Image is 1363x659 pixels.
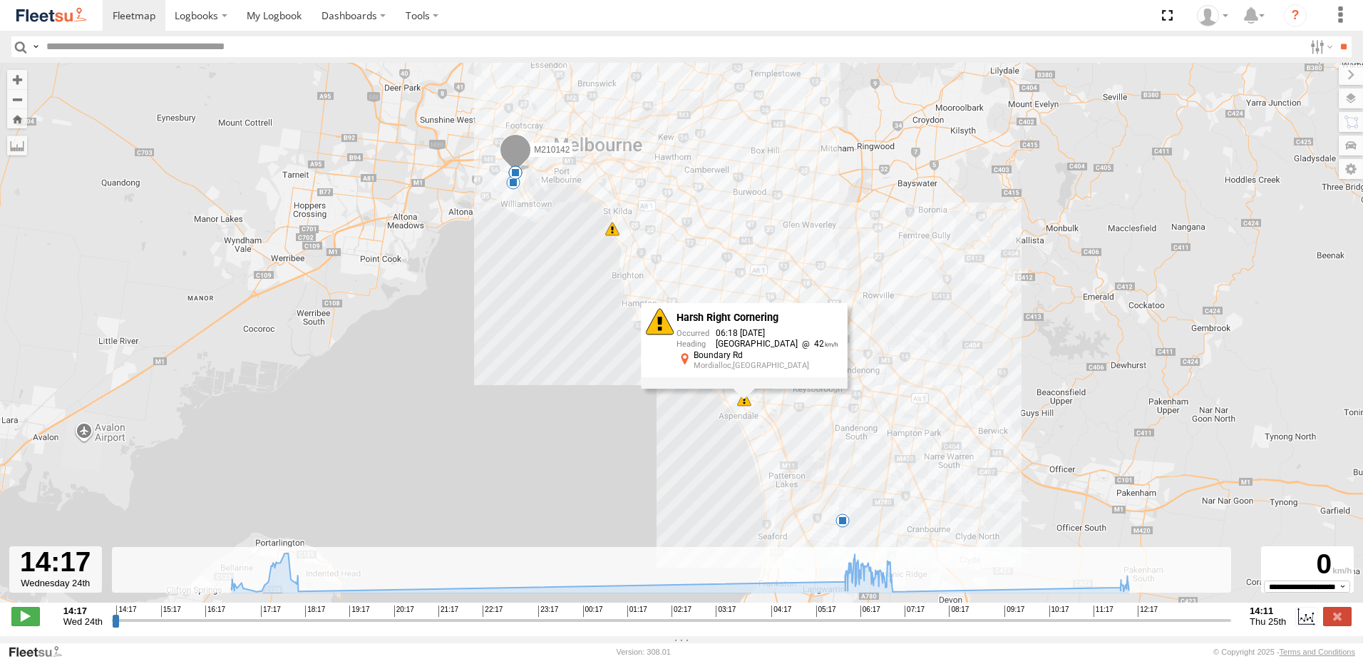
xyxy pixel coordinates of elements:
[349,606,369,617] span: 19:17
[483,606,503,617] span: 22:17
[538,606,558,617] span: 23:17
[1339,159,1363,179] label: Map Settings
[1263,548,1352,581] div: 0
[1284,4,1307,27] i: ?
[63,616,103,627] span: Wed 24th Sep 2025
[617,648,671,656] div: Version: 308.01
[205,606,225,617] span: 16:17
[438,606,458,617] span: 21:17
[14,6,88,25] img: fleetsu-logo-horizontal.svg
[7,70,27,89] button: Zoom in
[30,36,41,57] label: Search Query
[534,145,570,155] span: M210142
[394,606,414,617] span: 20:17
[1323,607,1352,625] label: Close
[7,109,27,128] button: Zoom Home
[1305,36,1335,57] label: Search Filter Options
[1049,606,1069,617] span: 10:17
[949,606,969,617] span: 08:17
[1213,648,1355,656] div: © Copyright 2025 -
[771,606,791,617] span: 04:17
[1004,606,1024,617] span: 09:17
[1250,606,1286,616] strong: 14:11
[860,606,880,617] span: 06:17
[677,312,838,324] div: Harsh Right Cornering
[305,606,325,617] span: 18:17
[261,606,281,617] span: 17:17
[1280,648,1355,656] a: Terms and Conditions
[116,606,136,617] span: 14:17
[627,606,647,617] span: 01:17
[1094,606,1113,617] span: 11:17
[694,362,838,370] div: Mordialloc,[GEOGRAPHIC_DATA]
[8,645,73,659] a: Visit our Website
[905,606,925,617] span: 07:17
[11,607,40,625] label: Play/Stop
[7,89,27,109] button: Zoom out
[694,351,838,360] div: Boundary Rd
[7,136,27,155] label: Measure
[798,339,838,349] span: 42
[716,339,798,349] span: [GEOGRAPHIC_DATA]
[63,606,103,616] strong: 14:17
[583,606,603,617] span: 00:17
[716,606,736,617] span: 03:17
[677,329,838,339] div: 06:18 [DATE]
[1192,5,1233,26] div: Anthony Winton
[161,606,181,617] span: 15:17
[1138,606,1158,617] span: 12:17
[672,606,691,617] span: 02:17
[1250,616,1286,627] span: Thu 25th Sep 2025
[816,606,836,617] span: 05:17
